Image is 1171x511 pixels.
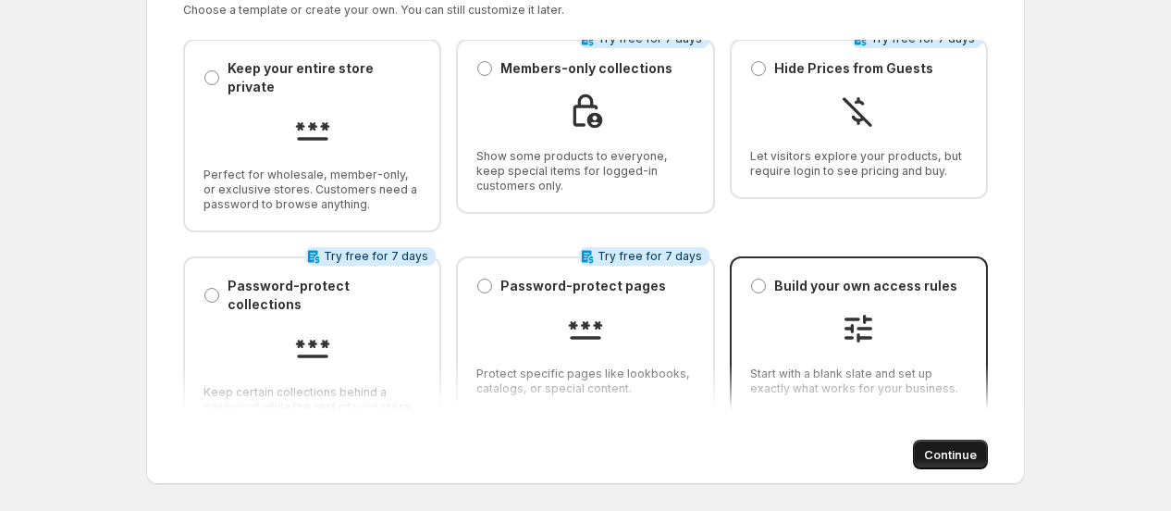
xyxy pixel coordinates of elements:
span: Show some products to everyone, keep special items for logged-in customers only. [476,149,694,193]
span: Protect specific pages like lookbooks, catalogs, or special content. [476,367,694,396]
p: Password-protect pages [500,277,666,295]
p: Choose a template or create your own. You can still customize it later. [183,3,769,18]
button: Continue [913,440,988,469]
img: Hide Prices from Guests [840,93,877,130]
img: Members-only collections [567,93,604,130]
img: Password-protect collections [294,329,331,366]
p: Members-only collections [500,59,672,78]
span: Try free for 7 days [598,249,702,264]
span: Perfect for wholesale, member-only, or exclusive stores. Customers need a password to browse anyt... [203,168,421,212]
img: Password-protect pages [567,310,604,347]
span: Continue [924,445,977,464]
span: Let visitors explore your products, but require login to see pricing and buy. [750,149,968,179]
span: Keep certain collections behind a password while the rest of your store is open. [203,385,421,430]
p: Hide Prices from Guests [774,59,933,78]
span: Try free for 7 days [324,249,428,264]
p: Build your own access rules [774,277,957,295]
img: Build your own access rules [840,310,877,347]
img: Keep your entire store private [294,111,331,148]
p: Password-protect collections [228,277,421,314]
p: Keep your entire store private [228,59,421,96]
span: Start with a blank slate and set up exactly what works for your business. [750,367,968,396]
